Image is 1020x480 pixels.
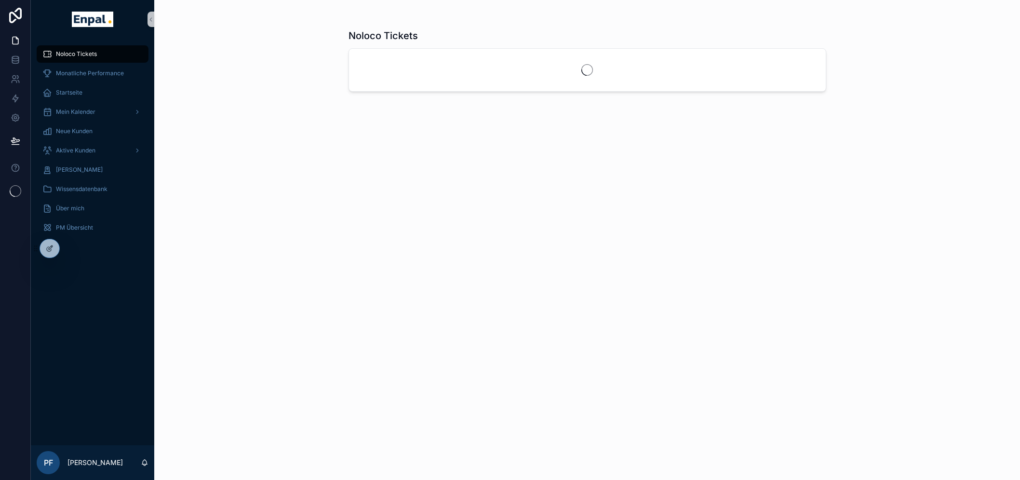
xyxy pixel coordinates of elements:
a: Über mich [37,200,148,217]
img: App logo [72,12,113,27]
span: PF [44,457,53,468]
a: Startseite [37,84,148,101]
span: Neue Kunden [56,127,93,135]
a: Monatliche Performance [37,65,148,82]
span: Über mich [56,205,84,212]
a: Wissensdatenbank [37,180,148,198]
a: PM Übersicht [37,219,148,236]
span: Noloco Tickets [56,50,97,58]
span: Monatliche Performance [56,69,124,77]
div: scrollable content [31,39,154,249]
span: Wissensdatenbank [56,185,107,193]
p: [PERSON_NAME] [67,458,123,467]
a: Mein Kalender [37,103,148,121]
a: Noloco Tickets [37,45,148,63]
a: Neue Kunden [37,123,148,140]
a: Aktive Kunden [37,142,148,159]
span: Mein Kalender [56,108,95,116]
a: [PERSON_NAME] [37,161,148,178]
span: [PERSON_NAME] [56,166,103,174]
span: Aktive Kunden [56,147,95,154]
h1: Noloco Tickets [349,29,418,42]
span: PM Übersicht [56,224,93,232]
span: Startseite [56,89,82,96]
